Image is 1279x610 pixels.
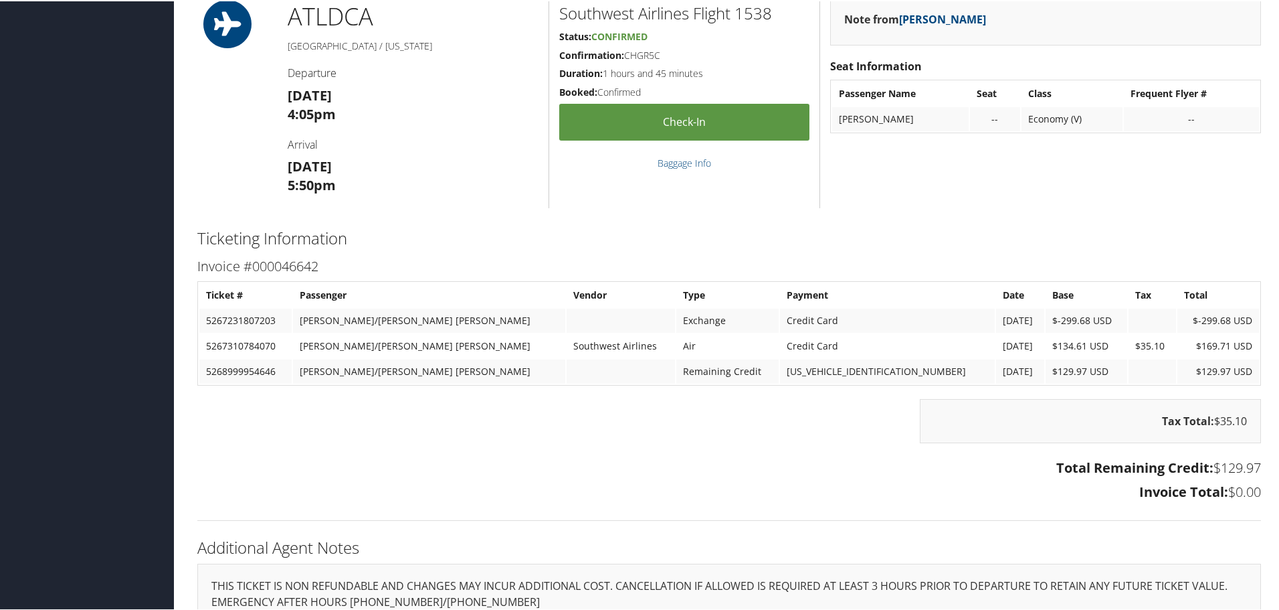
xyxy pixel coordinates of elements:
[780,333,995,357] td: Credit Card
[559,29,591,42] strong: Status:
[559,102,809,139] a: Check-in
[676,358,779,382] td: Remaining Credit
[199,333,292,357] td: 5267310784070
[1021,106,1122,130] td: Economy (V)
[559,84,597,97] strong: Booked:
[288,85,332,103] strong: [DATE]
[1139,481,1228,500] strong: Invoice Total:
[567,282,675,306] th: Vendor
[899,11,986,25] a: [PERSON_NAME]
[197,481,1261,500] h3: $0.00
[1021,80,1122,104] th: Class
[1046,282,1127,306] th: Base
[844,11,986,25] strong: Note from
[1177,307,1259,331] td: $-299.68 USD
[1046,333,1127,357] td: $134.61 USD
[293,333,565,357] td: [PERSON_NAME]/[PERSON_NAME] [PERSON_NAME]
[197,535,1261,558] h2: Additional Agent Notes
[199,282,292,306] th: Ticket #
[559,48,624,60] strong: Confirmation:
[1128,333,1176,357] td: $35.10
[288,104,336,122] strong: 4:05pm
[1130,112,1252,124] div: --
[830,58,922,72] strong: Seat Information
[559,66,603,78] strong: Duration:
[288,64,538,79] h4: Departure
[1046,358,1127,382] td: $129.97 USD
[996,358,1044,382] td: [DATE]
[920,398,1261,442] div: $35.10
[567,333,675,357] td: Southwest Airlines
[293,307,565,331] td: [PERSON_NAME]/[PERSON_NAME] [PERSON_NAME]
[676,333,779,357] td: Air
[199,307,292,331] td: 5267231807203
[676,307,779,331] td: Exchange
[288,136,538,151] h4: Arrival
[970,80,1020,104] th: Seat
[197,256,1261,275] h3: Invoice #000046642
[780,358,995,382] td: [US_VEHICLE_IDENTIFICATION_NUMBER]
[293,358,565,382] td: [PERSON_NAME]/[PERSON_NAME] [PERSON_NAME]
[559,66,809,79] h5: 1 hours and 45 minutes
[1162,412,1214,427] strong: Tax Total:
[288,38,538,52] h5: [GEOGRAPHIC_DATA] / [US_STATE]
[1177,282,1259,306] th: Total
[197,226,1261,248] h2: Ticketing Information
[996,282,1044,306] th: Date
[1128,282,1176,306] th: Tax
[1056,457,1213,475] strong: Total Remaining Credit:
[1177,333,1259,357] td: $169.71 USD
[977,112,1013,124] div: --
[199,358,292,382] td: 5268999954646
[559,84,809,98] h5: Confirmed
[293,282,565,306] th: Passenger
[996,333,1044,357] td: [DATE]
[591,29,648,42] span: Confirmed
[1046,307,1127,331] td: $-299.68 USD
[1177,358,1259,382] td: $129.97 USD
[1124,80,1259,104] th: Frequent Flyer #
[559,1,809,23] h2: Southwest Airlines Flight 1538
[832,80,969,104] th: Passenger Name
[832,106,969,130] td: [PERSON_NAME]
[197,457,1261,476] h3: $129.97
[780,307,995,331] td: Credit Card
[996,307,1044,331] td: [DATE]
[288,175,336,193] strong: 5:50pm
[288,156,332,174] strong: [DATE]
[780,282,995,306] th: Payment
[559,48,809,61] h5: CHGR5C
[658,155,711,168] a: Baggage Info
[676,282,779,306] th: Type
